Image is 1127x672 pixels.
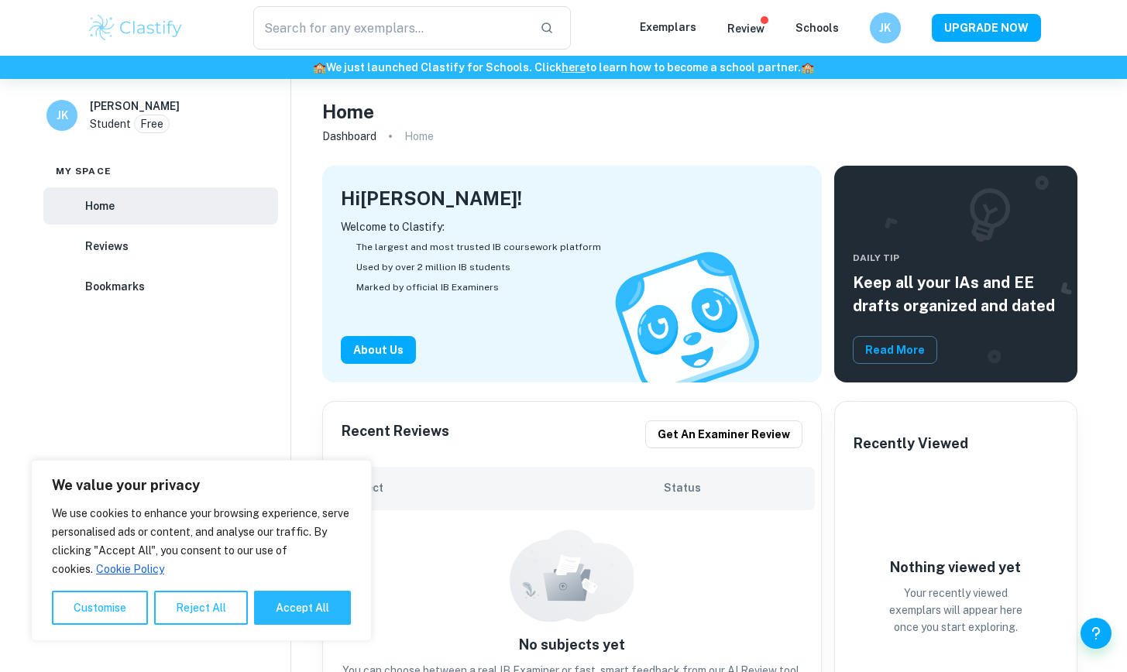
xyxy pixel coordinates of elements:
span: Daily Tip [853,251,1059,265]
h6: JK [876,19,894,36]
span: My space [56,164,112,178]
a: Home [43,187,278,225]
p: Free [140,115,163,132]
span: 🏫 [313,61,326,74]
p: Home [404,128,434,145]
button: Read More [853,336,937,364]
a: Bookmarks [43,268,278,305]
span: The largest and most trusted IB coursework platform [356,240,601,254]
h5: Keep all your IAs and EE drafts organized and dated [853,271,1059,317]
h4: Home [322,98,374,125]
h6: JK [53,107,71,124]
a: Schools [795,22,839,34]
h4: Hi [PERSON_NAME] ! [341,184,522,212]
button: Get an examiner review [645,420,802,448]
button: Reject All [154,591,248,625]
img: Clastify logo [87,12,185,43]
span: 🏫 [801,61,814,74]
a: Cookie Policy [95,562,165,576]
p: Your recently viewed exemplars will appear here once you start exploring. [878,585,1033,636]
h6: Recent Reviews [342,420,449,448]
p: We use cookies to enhance your browsing experience, serve personalised ads or content, and analys... [52,504,351,578]
button: Customise [52,591,148,625]
span: Marked by official IB Examiners [356,280,499,294]
span: Used by over 2 million IB students [356,260,510,274]
a: Dashboard [322,125,376,147]
h6: Home [85,197,115,214]
p: Exemplars [640,19,696,36]
button: UPGRADE NOW [932,14,1041,42]
button: Accept All [254,591,351,625]
h6: No subjects yet [329,634,815,656]
p: Student [90,115,131,132]
input: Search for any exemplars... [253,6,528,50]
p: We value your privacy [52,476,351,495]
div: We value your privacy [31,460,372,641]
a: here [562,61,586,74]
h6: Recently Viewed [854,433,968,454]
a: Reviews [43,228,278,265]
h6: Bookmarks [85,278,145,295]
h6: Reviews [85,238,129,255]
h6: Status [664,479,802,496]
button: Help and Feedback [1081,618,1112,649]
h6: We just launched Clastify for Schools. Click to learn how to become a school partner. [3,59,1124,76]
h6: [PERSON_NAME] [90,98,180,115]
p: Review [727,20,765,37]
h6: Subject [342,479,664,496]
button: JK [870,12,901,43]
button: About Us [341,336,416,364]
h6: Nothing viewed yet [878,557,1033,578]
p: Welcome to Clastify: [341,218,803,235]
